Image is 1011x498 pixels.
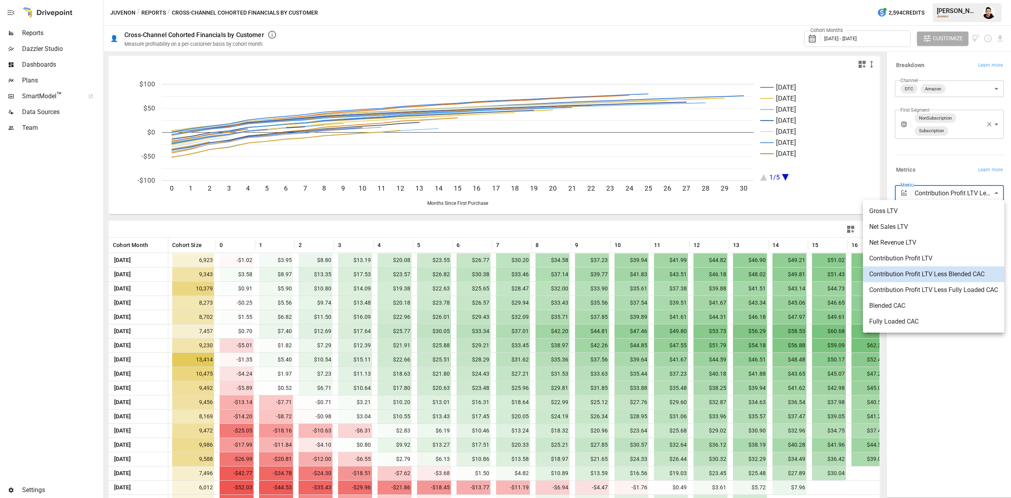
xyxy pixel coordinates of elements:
[869,222,998,232] span: Net Sales LTV
[869,254,998,263] span: Contribution Profit LTV
[869,206,998,216] span: Gross LTV
[869,317,998,326] span: Fully Loaded CAC
[869,238,998,247] span: Net Revenue LTV
[869,301,998,311] span: Blended CAC
[869,270,998,279] span: Contribution Profit LTV Less Blended CAC
[869,285,998,295] span: Contribution Profit LTV Less Fully Loaded CAC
